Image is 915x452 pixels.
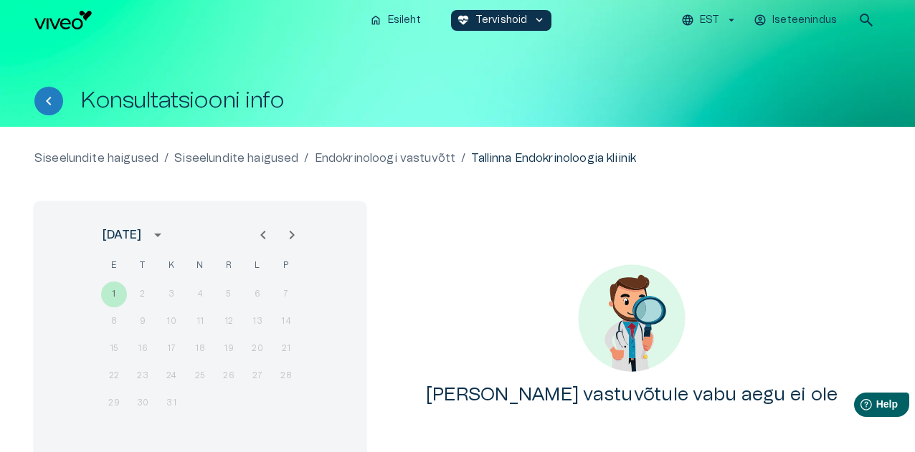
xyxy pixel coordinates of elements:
[752,10,840,31] button: Iseteenindus
[679,10,740,31] button: EST
[461,150,465,167] p: /
[249,221,278,249] button: Previous month
[278,221,306,249] button: Next month
[772,13,837,28] p: Iseteenindus
[803,387,915,427] iframe: Help widget launcher
[34,87,63,115] button: Tagasi
[852,6,881,34] button: open search modal
[34,11,92,29] img: Viveo logo
[101,251,127,280] span: esmaspäev
[388,13,421,28] p: Esileht
[80,88,284,113] h1: Konsultatsiooni info
[216,251,242,280] span: reede
[451,10,552,31] button: ecg_heartTervishoidkeyboard_arrow_down
[364,10,428,31] button: homeEsileht
[158,251,184,280] span: kolmapäev
[858,11,875,29] span: search
[471,150,636,167] p: Tallinna Endokrinoloogia kliinik
[475,13,528,28] p: Tervishoid
[34,150,158,167] a: Siseelundite haigused
[164,150,169,167] p: /
[130,251,156,280] span: teisipäev
[457,14,470,27] span: ecg_heart
[187,251,213,280] span: neljapäev
[369,14,382,27] span: home
[146,223,170,247] button: calendar view is open, switch to year view
[426,383,838,406] h4: [PERSON_NAME] vastuvõtule vabu aegu ei ole
[273,251,299,280] span: pühapäev
[34,11,358,29] a: Navigate to homepage
[578,264,686,372] img: No content
[245,251,270,280] span: laupäev
[700,13,719,28] p: EST
[533,14,546,27] span: keyboard_arrow_down
[304,150,308,167] p: /
[174,150,298,167] a: Siseelundite haigused
[103,226,141,244] div: [DATE]
[315,150,456,167] a: Endokrinoloogi vastuvõtt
